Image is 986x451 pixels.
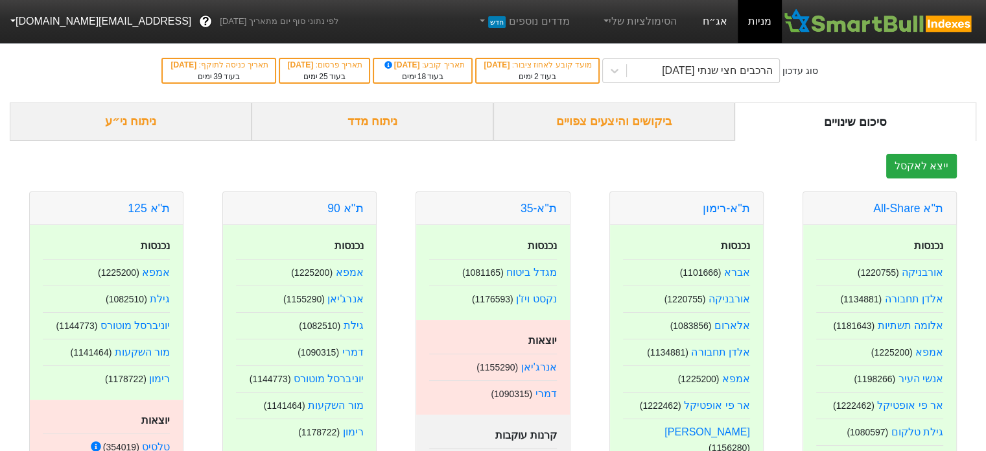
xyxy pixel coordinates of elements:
[417,72,426,81] span: 18
[885,293,943,304] a: אלדן תחבורה
[521,202,557,215] a: ת"א-35
[472,294,513,304] small: ( 1176593 )
[342,347,363,358] a: דמרי
[288,60,316,69] span: [DATE]
[287,59,363,71] div: תאריך פרסום :
[516,293,557,304] a: נקסט ויז'ן
[721,240,750,251] strong: נכנסות
[488,16,506,28] span: חדש
[709,293,750,304] a: אורבניקה
[891,426,943,437] a: גילת טלקום
[528,240,557,251] strong: נכנסות
[703,202,750,215] a: ת''א-רימון
[149,373,170,384] a: רימון
[840,294,882,304] small: ( 1134881 )
[287,71,363,82] div: בעוד ימים
[335,267,363,278] a: אמפא
[528,335,557,346] strong: יוצאות
[506,267,556,278] a: מגדל ביטוח
[462,267,504,278] small: ( 1081165 )
[871,347,913,358] small: ( 1225200 )
[596,8,683,34] a: הסימולציות שלי
[670,321,712,331] small: ( 1083856 )
[319,72,327,81] span: 25
[98,267,139,278] small: ( 1225200 )
[484,60,512,69] span: [DATE]
[902,267,943,278] a: אורבניקה
[141,240,170,251] strong: נכנסות
[381,59,464,71] div: תאריך קובע :
[734,103,976,141] div: סיכום שינויים
[100,320,170,331] a: יוניברסל מוטורס
[381,71,464,82] div: בעוד ימים
[283,294,325,304] small: ( 1155290 )
[128,202,170,215] a: ת''א 125
[535,388,557,399] a: דמרי
[722,373,750,384] a: אמפא
[169,59,268,71] div: תאריך כניסה לתוקף :
[105,374,147,384] small: ( 1178722 )
[250,374,291,384] small: ( 1144773 )
[521,361,557,372] a: אנרג'יאן
[141,415,170,426] strong: יוצאות
[170,60,198,69] span: [DATE]
[298,427,340,437] small: ( 1178722 )
[854,374,895,384] small: ( 1198266 )
[664,426,750,437] a: [PERSON_NAME]
[914,240,943,251] strong: נכנסות
[294,373,363,384] a: יוניברסל מוטורס
[833,321,874,331] small: ( 1181643 )
[647,347,688,358] small: ( 1134881 )
[56,321,97,331] small: ( 1144773 )
[847,427,888,437] small: ( 1080597 )
[534,72,539,81] span: 2
[833,400,874,411] small: ( 1222462 )
[169,71,268,82] div: בעוד ימים
[299,321,340,331] small: ( 1082510 )
[878,320,943,331] a: אלומה תשתיות
[873,202,943,215] a: ת''א All-Share
[308,400,363,411] a: מור השקעות
[858,267,899,278] small: ( 1220755 )
[220,15,338,28] span: לפי נתוני סוף יום מתאריך [DATE]
[724,267,750,278] a: אברא
[684,400,750,411] a: אר פי אופטיקל
[493,103,735,141] div: ביקושים והיצעים צפויים
[877,400,943,411] a: אר פי אופטיקל
[343,320,363,331] a: גילת
[291,267,333,278] small: ( 1225200 )
[483,59,592,71] div: מועד קובע לאחוז ציבור :
[898,373,943,384] a: אנשי העיר
[106,294,147,304] small: ( 1082510 )
[915,347,943,358] a: אמפא
[327,202,363,215] a: ת''א 90
[886,154,957,178] button: ייצא לאקסל
[115,347,170,358] a: מור השקעות
[680,267,722,278] small: ( 1101666 )
[483,71,592,82] div: בעוד ימים
[640,400,681,411] small: ( 1222462 )
[472,8,575,34] a: מדדים נוספיםחדש
[202,13,209,30] span: ?
[70,347,112,358] small: ( 1141464 )
[252,103,493,141] div: ניתוח מדד
[10,103,252,141] div: ניתוח ני״ע
[495,430,556,441] strong: קרנות עוקבות
[691,347,749,358] a: אלדן תחבורה
[342,426,363,437] a: רימון
[298,347,339,358] small: ( 1090315 )
[491,389,532,399] small: ( 1090315 )
[476,362,518,372] small: ( 1155290 )
[662,63,773,79] div: הרכבים חצי שנתי [DATE]
[714,320,750,331] a: אלארום
[213,72,222,81] span: 39
[142,267,170,278] a: אמפא
[334,240,363,251] strong: נכנסות
[678,374,720,384] small: ( 1225200 )
[382,60,422,69] span: [DATE]
[664,294,706,304] small: ( 1220755 )
[327,293,363,304] a: אנרג'יאן
[782,64,818,78] div: סוג עדכון
[150,293,170,304] a: גילת
[264,400,305,411] small: ( 1141464 )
